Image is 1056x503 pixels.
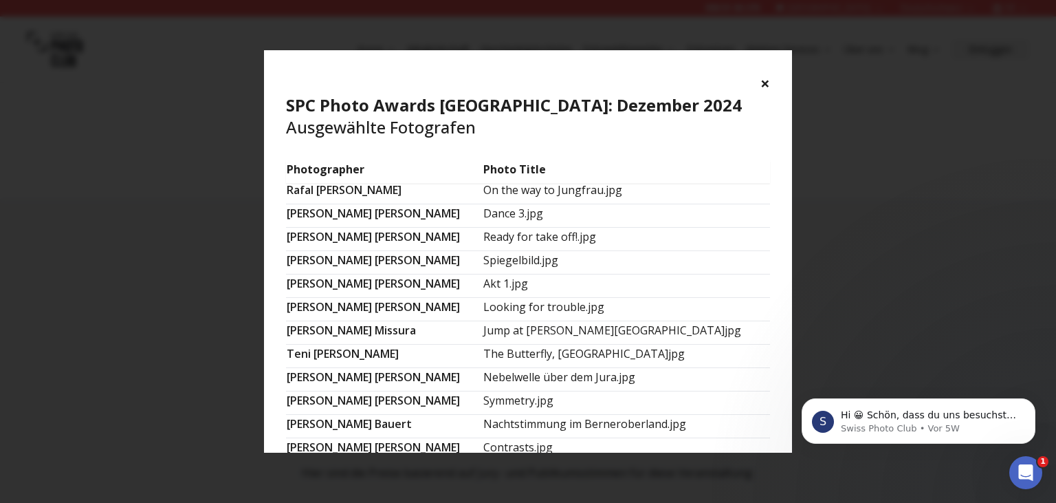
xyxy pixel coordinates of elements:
td: [PERSON_NAME] Missura [286,321,483,345]
td: [PERSON_NAME] [PERSON_NAME] [286,438,483,462]
td: [PERSON_NAME] [PERSON_NAME] [286,228,483,251]
td: Dance 3.jpg [483,204,770,228]
iframe: Intercom live chat [1009,456,1042,489]
td: Jump at [PERSON_NAME][GEOGRAPHIC_DATA]jpg [483,321,770,345]
td: [PERSON_NAME] [PERSON_NAME] [286,298,483,321]
td: [PERSON_NAME] Bauert [286,415,483,438]
td: Akt 1.jpg [483,275,770,298]
td: Photo Title [483,160,770,184]
td: Spiegelbild.jpg [483,251,770,275]
td: [PERSON_NAME] [PERSON_NAME] [286,392,483,415]
td: [PERSON_NAME] [PERSON_NAME] [286,251,483,275]
td: Ready for take off!.jpg [483,228,770,251]
td: Nachtstimmung im Berneroberland.jpg [483,415,770,438]
td: Rafal [PERSON_NAME] [286,181,483,204]
td: [PERSON_NAME] [PERSON_NAME] [286,368,483,392]
td: Contrasts.jpg [483,438,770,462]
span: 1 [1037,456,1048,467]
h4: Ausgewählte Fotografen [286,94,770,138]
td: Symmetry.jpg [483,392,770,415]
td: On the way to Jungfrau.jpg [483,181,770,204]
td: Looking for trouble.jpg [483,298,770,321]
td: [PERSON_NAME] [PERSON_NAME] [286,204,483,228]
td: [PERSON_NAME] [PERSON_NAME] [286,275,483,298]
iframe: Intercom notifications Nachricht [781,370,1056,466]
button: × [760,72,770,94]
b: SPC Photo Awards [GEOGRAPHIC_DATA]: Dezember 2024 [286,94,742,116]
td: Nebelwelle über dem Jura.jpg [483,368,770,392]
td: Teni [PERSON_NAME] [286,345,483,368]
td: The Butterfly, [GEOGRAPHIC_DATA]jpg [483,345,770,368]
td: Photographer [286,160,483,184]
